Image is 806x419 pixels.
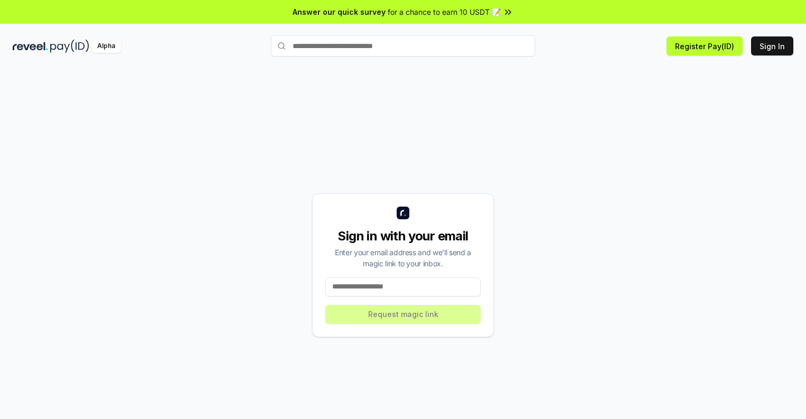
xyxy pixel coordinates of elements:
span: Answer our quick survey [293,6,386,17]
button: Sign In [751,36,793,55]
img: pay_id [50,40,89,53]
img: logo_small [397,207,409,219]
div: Alpha [91,40,121,53]
span: for a chance to earn 10 USDT 📝 [388,6,501,17]
div: Enter your email address and we’ll send a magic link to your inbox. [325,247,481,269]
img: reveel_dark [13,40,48,53]
button: Register Pay(ID) [667,36,743,55]
div: Sign in with your email [325,228,481,245]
